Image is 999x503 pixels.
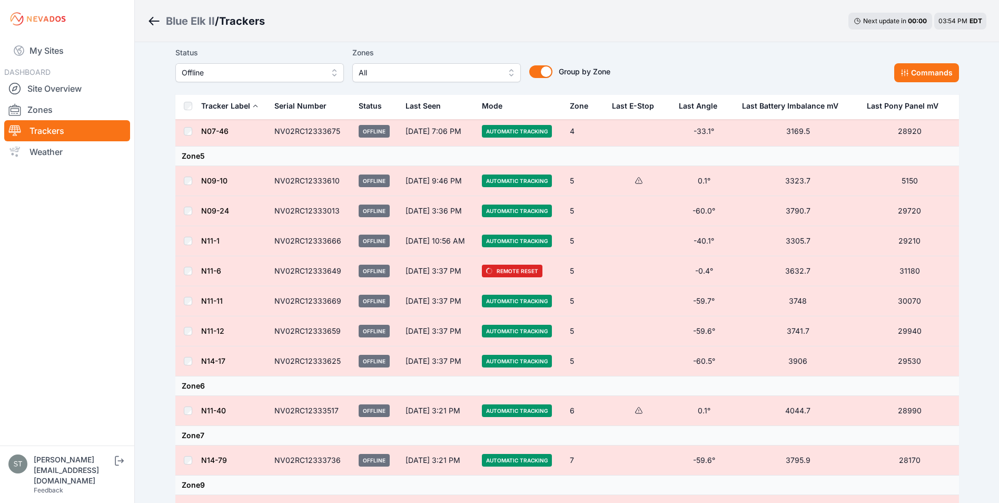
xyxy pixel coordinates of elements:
td: [DATE] 9:46 PM [399,166,476,196]
td: [DATE] 3:37 PM [399,316,476,346]
a: My Sites [4,38,130,63]
td: NV02RC12333659 [268,316,352,346]
td: 29530 [860,346,959,376]
button: Last E-Stop [612,93,662,119]
span: Automatic Tracking [482,404,552,417]
td: -40.1° [672,226,736,256]
td: [DATE] 7:06 PM [399,117,476,147]
a: Weather [4,141,130,162]
td: -59.6° [672,316,736,346]
td: NV02RC12333666 [268,226,352,256]
td: 5 [563,256,606,286]
div: Zone [570,101,588,111]
span: DASHBOARD [4,67,51,76]
td: 28170 [860,446,959,476]
span: Offline [359,265,390,277]
div: Mode [482,101,502,111]
a: N14-79 [201,456,227,465]
div: Serial Number [274,101,327,111]
span: Offline [359,325,390,337]
td: 28920 [860,117,959,147]
td: 3305.7 [736,226,860,256]
td: Zone 5 [175,147,959,166]
a: Trackers [4,120,130,141]
td: 5 [563,166,606,196]
span: Automatic Tracking [482,325,552,337]
td: 29720 [860,196,959,226]
td: 5 [563,196,606,226]
button: Last Angle [679,93,726,119]
td: [DATE] 3:37 PM [399,256,476,286]
td: 3741.7 [736,316,860,346]
span: Remote Reset [482,265,542,277]
td: 4 [563,117,606,147]
button: Offline [175,63,344,82]
button: Mode [482,93,511,119]
div: Last Seen [405,93,469,119]
span: Offline [182,66,323,79]
a: N11-6 [201,266,221,275]
td: -59.6° [672,446,736,476]
button: Last Battery Imbalance mV [742,93,847,119]
td: -33.1° [672,117,736,147]
td: 0.1° [672,166,736,196]
td: 6 [563,396,606,426]
td: [DATE] 3:21 PM [399,396,476,426]
div: Tracker Label [201,101,250,111]
span: Offline [359,205,390,217]
a: N07-46 [201,127,229,136]
td: NV02RC12333517 [268,396,352,426]
td: 31180 [860,256,959,286]
td: NV02RC12333610 [268,166,352,196]
a: N11-40 [201,406,226,415]
button: Status [359,93,390,119]
td: 3790.7 [736,196,860,226]
td: 0.1° [672,396,736,426]
nav: Breadcrumb [147,7,265,35]
td: 5 [563,346,606,376]
td: NV02RC12333013 [268,196,352,226]
a: Blue Elk II [166,14,215,28]
div: [PERSON_NAME][EMAIL_ADDRESS][DOMAIN_NAME] [34,454,113,486]
td: 3169.5 [736,117,860,147]
td: -60.5° [672,346,736,376]
td: NV02RC12333625 [268,346,352,376]
div: Last Pony Panel mV [867,101,938,111]
td: 29940 [860,316,959,346]
td: 3906 [736,346,860,376]
td: 3748 [736,286,860,316]
span: EDT [970,17,982,25]
td: -59.7° [672,286,736,316]
div: Last Battery Imbalance mV [742,101,838,111]
a: Zones [4,99,130,120]
td: 30070 [860,286,959,316]
a: N11-1 [201,236,220,245]
label: Zones [352,46,521,59]
span: Offline [359,125,390,138]
td: 3632.7 [736,256,860,286]
button: Zone [570,93,597,119]
td: Zone 9 [175,476,959,495]
div: Last Angle [679,101,717,111]
td: -60.0° [672,196,736,226]
span: Offline [359,454,390,467]
button: Last Pony Panel mV [867,93,947,119]
a: N14-17 [201,356,225,365]
td: 3323.7 [736,166,860,196]
span: Next update in [863,17,906,25]
a: N09-24 [201,206,229,215]
a: N11-11 [201,296,223,305]
div: Status [359,101,382,111]
td: 5150 [860,166,959,196]
div: 00 : 00 [908,17,927,25]
span: Offline [359,175,390,187]
span: Automatic Tracking [482,205,552,217]
span: Offline [359,295,390,307]
img: Nevados [8,11,67,27]
div: Last E-Stop [612,101,654,111]
span: Offline [359,404,390,417]
a: N09-10 [201,176,228,185]
td: Zone 7 [175,426,959,446]
span: Automatic Tracking [482,125,552,138]
span: Automatic Tracking [482,355,552,367]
